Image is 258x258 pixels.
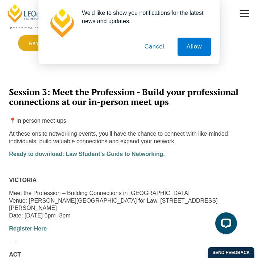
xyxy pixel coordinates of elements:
p: Meet the Profession – Building Connections in [GEOGRAPHIC_DATA] Venue: [PERSON_NAME][GEOGRAPHIC_D... [9,190,249,220]
iframe: LiveChat chat widget [209,210,240,240]
strong: ACT [9,251,21,258]
a: Ready to download: Law Student’s Guide to Networking. [9,151,165,157]
button: Allow [178,38,211,56]
p: 📍In person meet-ups [9,117,249,125]
div: We'd like to show you notifications for the latest news and updates. [76,9,211,25]
p: At these onsite networking events, you’ll have the chance to connect with like-minded individuals... [9,130,249,145]
strong: VICTORIA [9,177,37,183]
a: Register Here [9,225,47,232]
h2: Session 3: Meet the Profession - Build your professional connections at our in-person meet ups [9,87,249,106]
p: — [9,238,249,246]
button: Cancel [136,38,174,56]
img: notification icon [47,9,76,38]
